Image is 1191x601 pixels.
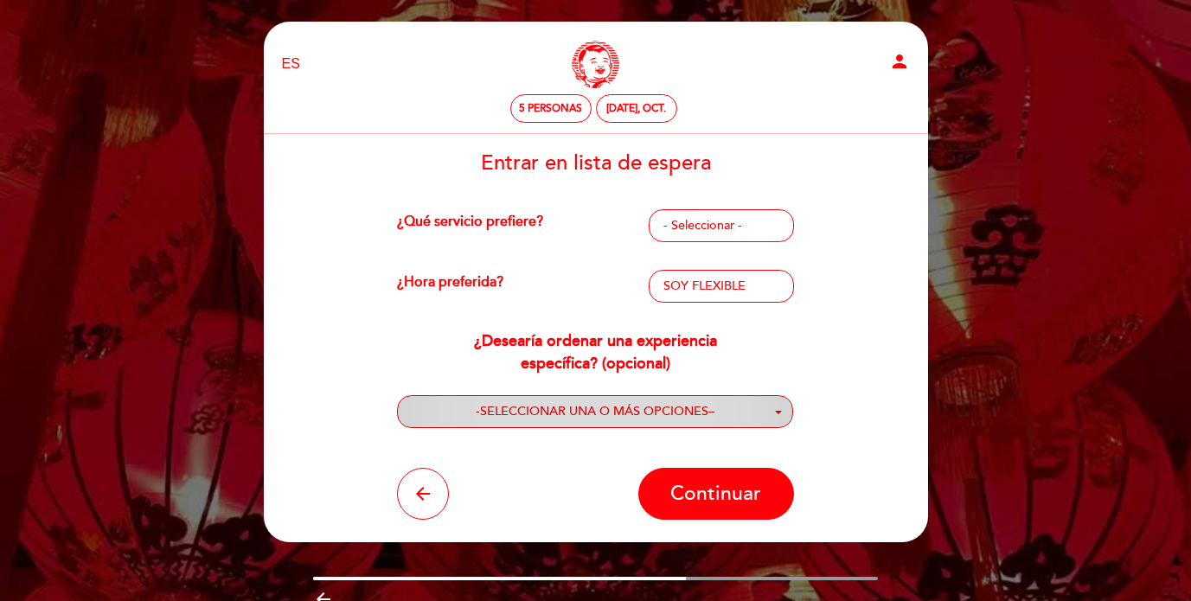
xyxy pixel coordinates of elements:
[397,209,649,242] div: ¿Qué servicio prefiere?
[663,217,779,234] span: - Seleccionar -
[397,468,449,520] button: arrow_back
[663,278,746,293] span: SOY FLEXIBLE
[413,483,433,504] i: arrow_back
[649,209,794,242] button: - Seleccionar -
[488,41,704,88] a: Niño Gordo
[474,331,717,373] span: ¿Desearía ordenar una experiencia específica?
[397,270,649,303] div: ¿Hora preferida?
[397,395,793,429] button: -SELECCIONAR UNA O MÁS OPCIONES–
[519,102,582,115] span: 5 personas
[638,468,794,520] button: Continuar
[649,270,794,303] ol: - Seleccionar -
[276,152,916,175] h3: Entrar en lista de espera
[476,404,714,419] span: - –
[480,404,708,419] span: SELECCIONAR UNA O MÁS OPCIONES
[606,102,666,115] div: [DATE], oct.
[889,51,910,78] button: person
[670,482,761,506] span: Continuar
[649,270,794,303] button: SOY FLEXIBLE
[889,51,910,72] i: person
[602,354,670,373] span: (opcional)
